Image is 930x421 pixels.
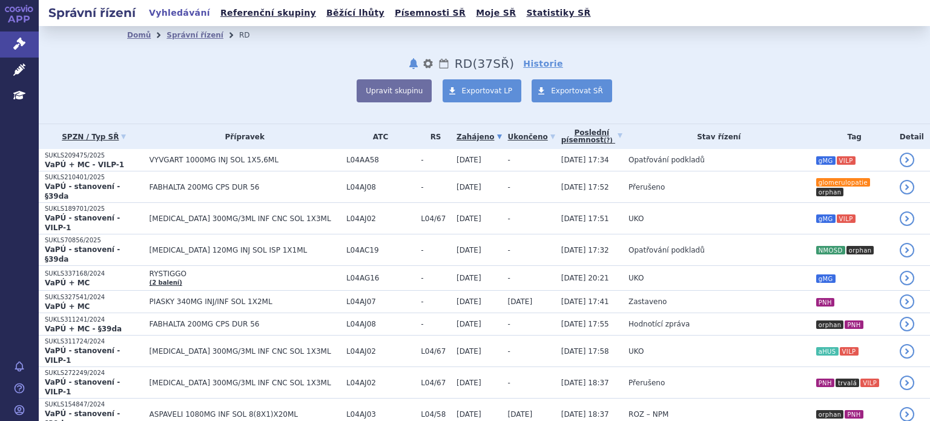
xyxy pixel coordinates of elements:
span: L04/67 [421,214,450,223]
span: [DATE] 17:34 [561,156,609,164]
span: L04AJ08 [346,320,415,328]
a: Exportovat SŘ [532,79,612,102]
span: [MEDICAL_DATA] 300MG/3ML INF CNC SOL 1X3ML [150,379,340,387]
span: VYVGART 1000MG INJ SOL 1X5,6ML [150,156,340,164]
strong: VaPÚ - stanovení - VILP-1 [45,378,120,396]
strong: VaPÚ - stanovení - VILP-1 [45,214,120,232]
span: - [508,274,510,282]
span: [DATE] 20:21 [561,274,609,282]
button: nastavení [422,56,434,71]
span: UKO [628,347,644,356]
p: SUKLS210401/2025 [45,173,143,182]
span: L04AJ02 [346,347,415,356]
span: ROZ – NPM [628,410,668,419]
abbr: (?) [604,137,613,144]
span: L04/67 [421,347,450,356]
span: PIASKY 340MG INJ/INF SOL 1X2ML [150,297,340,306]
th: Stav řízení [622,124,810,149]
a: Zahájeno [457,128,501,145]
p: SUKLS337168/2024 [45,270,143,278]
a: detail [900,344,914,359]
span: ASPAVELI 1080MG INF SOL 8(8X1)X20ML [150,410,340,419]
span: Exportovat SŘ [551,87,603,95]
i: trvalá [836,379,859,387]
span: - [508,183,510,191]
a: Domů [127,31,151,39]
span: [DATE] [508,410,533,419]
span: L04/58 [421,410,450,419]
span: - [508,347,510,356]
a: detail [900,180,914,194]
h2: Správní řízení [39,4,145,21]
span: - [421,320,450,328]
span: Přerušeno [628,379,665,387]
span: - [421,274,450,282]
i: orphan [846,246,874,254]
span: - [508,214,510,223]
p: SUKLS311724/2024 [45,337,143,346]
strong: VaPÚ + MC - VILP-1 [45,161,124,169]
span: [DATE] 17:32 [561,246,609,254]
span: UKO [628,214,644,223]
span: [DATE] 17:41 [561,297,609,306]
a: detail [900,271,914,285]
span: [DATE] 17:58 [561,347,609,356]
span: [DATE] 18:37 [561,410,609,419]
a: Lhůty [438,56,450,71]
span: [DATE] 18:37 [561,379,609,387]
span: - [421,156,450,164]
i: orphan [816,410,844,419]
a: detail [900,294,914,309]
span: RD [455,56,473,71]
span: L04AJ03 [346,410,415,419]
span: L04AG16 [346,274,415,282]
span: - [508,246,510,254]
span: L04AJ08 [346,183,415,191]
p: SUKLS272249/2024 [45,369,143,377]
span: [DATE] [457,246,481,254]
strong: VaPÚ + MC [45,279,90,287]
span: - [421,297,450,306]
th: Tag [810,124,894,149]
i: VILP [837,214,856,223]
button: Upravit skupinu [357,79,432,102]
i: VILP [840,347,859,356]
a: detail [900,376,914,390]
p: SUKLS311241/2024 [45,316,143,324]
i: PNH [845,410,863,419]
span: Hodnotící zpráva [628,320,690,328]
i: glomerulopatie [816,178,870,187]
i: VILP [860,379,879,387]
th: Přípravek [143,124,340,149]
p: SUKLS154847/2024 [45,400,143,409]
span: [MEDICAL_DATA] 120MG INJ SOL ISP 1X1ML [150,246,340,254]
i: NMOSD [816,246,845,254]
span: [DATE] [457,156,481,164]
span: [DATE] [457,410,481,419]
span: L04AJ07 [346,297,415,306]
span: [DATE] 17:51 [561,214,609,223]
span: Exportovat LP [462,87,513,95]
span: FABHALTA 200MG CPS DUR 56 [150,183,340,191]
p: SUKLS327541/2024 [45,293,143,302]
span: [DATE] 17:55 [561,320,609,328]
p: SUKLS209475/2025 [45,151,143,160]
a: Poslednípísemnost(?) [561,124,622,149]
span: [DATE] [457,347,481,356]
span: [DATE] [457,214,481,223]
span: [DATE] [457,274,481,282]
span: L04AJ02 [346,214,415,223]
span: 37 [477,56,493,71]
strong: VaPÚ + MC - §39da [45,325,122,333]
p: SUKLS70856/2025 [45,236,143,245]
th: ATC [340,124,415,149]
span: RYSTIGGO [150,270,340,278]
strong: VaPÚ + MC [45,302,90,311]
a: SPZN / Typ SŘ [45,128,143,145]
span: [MEDICAL_DATA] 300MG/3ML INF CNC SOL 1X3ML [150,214,340,223]
span: ( SŘ) [472,56,514,71]
span: Opatřování podkladů [628,156,705,164]
i: PNH [845,320,863,329]
span: - [508,156,510,164]
span: [DATE] [457,183,481,191]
